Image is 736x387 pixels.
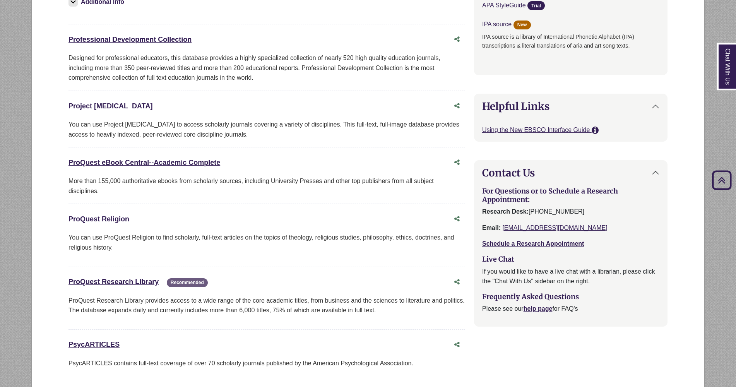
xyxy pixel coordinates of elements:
[482,255,659,264] h3: Live Chat
[449,32,465,47] button: Share this database
[482,21,512,27] a: IPA source
[482,207,659,217] p: [PHONE_NUMBER]
[482,304,659,314] p: Please see our for FAQ's
[449,99,465,113] button: Share this database
[68,159,220,166] a: ProQuest eBook Central--Academic Complete
[474,161,667,185] button: Contact Us
[474,94,667,118] button: Helpful Links
[449,155,465,170] button: Share this database
[482,187,659,204] h3: For Questions or to Schedule a Research Appointment:
[709,175,734,185] a: Back to Top
[68,296,465,315] p: ProQuest Research Library provides access to a wide range of the core academic titles, from busin...
[68,176,465,196] div: More than 155,000 authoritative ebooks from scholarly sources, including University Presses and o...
[482,267,659,286] p: If you would like to have a live chat with a librarian, please click the "Chat With Us" sidebar o...
[68,102,152,110] a: Project [MEDICAL_DATA]
[482,293,659,301] h3: Frequently Asked Questions
[68,215,129,223] a: ProQuest Religion
[167,278,208,287] span: Recommended
[482,240,584,247] a: Schedule a Research Appointment
[527,1,545,10] span: Trial
[68,36,192,43] a: Professional Development Collection
[68,278,159,286] a: ProQuest Research Library
[502,224,607,231] a: [EMAIL_ADDRESS][DOMAIN_NAME]
[513,21,531,29] span: New
[68,120,465,139] div: You can use Project [MEDICAL_DATA] to access scholarly journals covering a variety of disciplines...
[449,337,465,352] button: Share this database
[68,53,465,83] div: Designed for professional educators, this database provides a highly specialized collection of ne...
[482,224,501,231] strong: Email:
[482,127,592,133] a: Using the New EBSCO Interface Guide
[68,233,465,252] p: You can use ProQuest Religion to find scholarly, full-text articles on the topics of theology, re...
[68,341,120,348] a: PsycARTICLES
[482,208,529,215] strong: Research Desk:
[449,212,465,226] button: Share this database
[449,275,465,289] button: Share this database
[482,2,526,9] a: APA StyleGuide
[68,358,465,368] div: PsycARTICLES contains full-text coverage of over 70 scholarly journals published by the American ...
[524,305,553,312] a: help page
[482,33,659,59] p: IPA source is a library of International Phonetic Alphabet (IPA) transcriptions & literal transla...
